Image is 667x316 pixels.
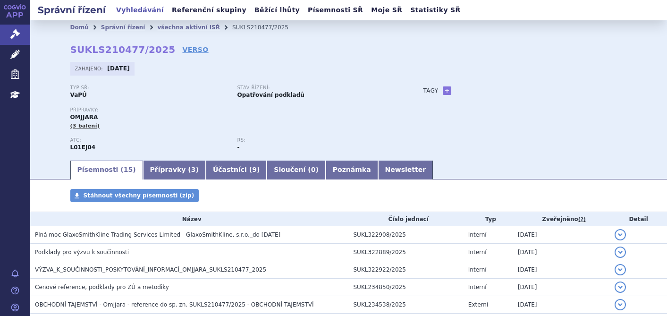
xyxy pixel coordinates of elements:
span: VÝZVA_K_SOUČINNOSTI_POSKYTOVÁNÍ_INFORMACÍ_OMJJARA_SUKLS210477_2025 [35,266,266,273]
abbr: (?) [578,216,586,223]
button: detail [615,299,626,310]
li: SUKLS210477/2025 [232,20,301,34]
a: + [443,86,451,95]
td: SUKL322889/2025 [349,244,464,261]
strong: VaPÚ [70,92,87,98]
a: Přípravky (3) [143,161,206,179]
button: detail [615,282,626,293]
a: všechna aktivní ISŘ [157,24,220,31]
a: Poznámka [326,161,378,179]
td: [DATE] [513,261,610,279]
span: OBCHODNÍ TAJEMSTVÍ - Omjjara - reference do sp. zn. SUKLS210477/2025 - OBCHODNÍ TAJEMSTVÍ [35,301,314,308]
p: RS: [237,137,395,143]
button: detail [615,264,626,275]
a: Stáhnout všechny písemnosti (zip) [70,189,199,202]
th: Typ [464,212,513,226]
h2: Správní řízení [30,3,113,17]
a: Písemnosti (15) [70,161,143,179]
a: Domů [70,24,89,31]
span: OMJJARA [70,114,98,120]
strong: Opatřování podkladů [237,92,304,98]
span: Interní [468,231,487,238]
td: [DATE] [513,296,610,314]
td: SUKL322922/2025 [349,261,464,279]
th: Zveřejněno [513,212,610,226]
h3: Tagy [423,85,439,96]
td: SUKL322908/2025 [349,226,464,244]
a: Správní řízení [101,24,145,31]
a: Vyhledávání [113,4,167,17]
span: Cenové reference, podklady pro ZÚ a metodiky [35,284,169,290]
p: Přípravky: [70,107,405,113]
span: Externí [468,301,488,308]
span: 9 [252,166,257,173]
a: Sloučení (0) [267,161,325,179]
span: Plná moc GlaxoSmithKline Trading Services Limited - GlaxoSmithKline, s.r.o._do 28.5.2026 [35,231,280,238]
a: Moje SŘ [368,4,405,17]
strong: MOMELOTINIB [70,144,96,151]
th: Název [30,212,349,226]
a: VERSO [182,45,208,54]
a: Statistiky SŘ [407,4,463,17]
span: Stáhnout všechny písemnosti (zip) [84,192,194,199]
span: Interní [468,266,487,273]
strong: - [237,144,240,151]
span: Interní [468,249,487,256]
td: [DATE] [513,279,610,296]
p: ATC: [70,137,228,143]
p: Stav řízení: [237,85,395,91]
span: (3 balení) [70,123,100,129]
a: Písemnosti SŘ [305,4,366,17]
button: detail [615,229,626,240]
span: 3 [191,166,196,173]
p: Typ SŘ: [70,85,228,91]
strong: SUKLS210477/2025 [70,44,176,55]
td: [DATE] [513,244,610,261]
span: 15 [124,166,133,173]
span: Podklady pro výzvu k součinnosti [35,249,129,256]
span: 0 [311,166,316,173]
th: Detail [610,212,667,226]
td: [DATE] [513,226,610,244]
button: detail [615,247,626,258]
td: SUKL234538/2025 [349,296,464,314]
span: Interní [468,284,487,290]
th: Číslo jednací [349,212,464,226]
strong: [DATE] [107,65,130,72]
a: Běžící lhůty [252,4,303,17]
a: Referenční skupiny [169,4,249,17]
td: SUKL234850/2025 [349,279,464,296]
span: Zahájeno: [75,65,105,72]
a: Newsletter [378,161,433,179]
a: Účastníci (9) [206,161,267,179]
